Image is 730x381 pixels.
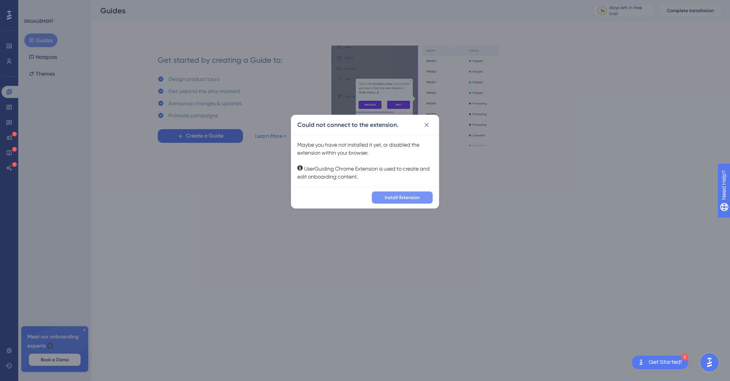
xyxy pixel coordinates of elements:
iframe: UserGuiding AI Assistant Launcher [698,351,721,374]
div: Get Started! [649,358,682,367]
div: Open Get Started! checklist, remaining modules: 3 [632,356,688,369]
span: Need Help? [18,2,48,11]
div: Maybe you have not installed it yet, or disabled the extension within your browser. UserGuiding C... [297,141,433,181]
div: 3 [681,354,688,360]
span: Install Extension [385,194,420,201]
img: launcher-image-alternative-text [636,358,646,367]
h2: Could not connect to the extension. [297,120,398,130]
